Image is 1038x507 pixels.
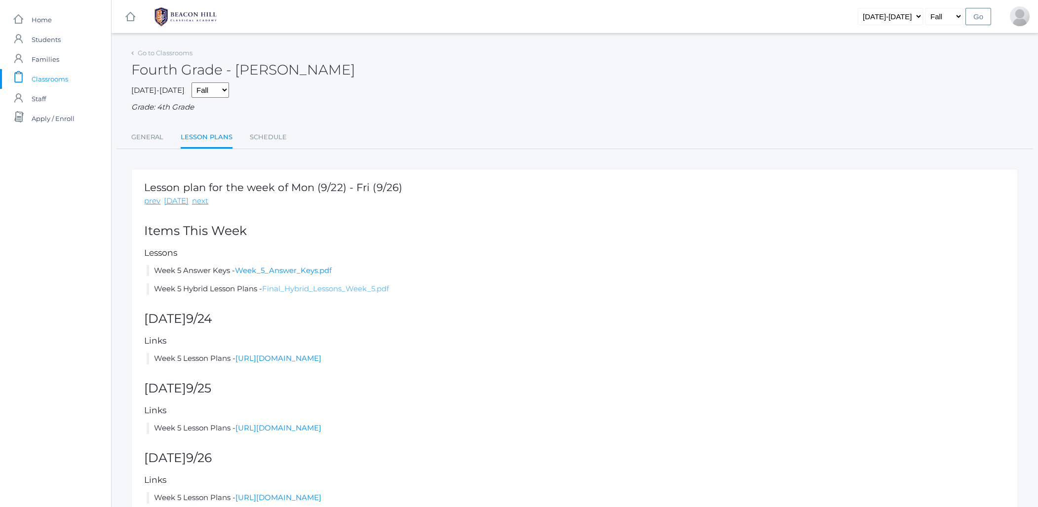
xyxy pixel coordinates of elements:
span: 9/26 [186,450,212,465]
h2: Items This Week [144,224,1005,238]
span: [DATE]-[DATE] [131,85,185,95]
a: [DATE] [164,195,189,207]
h2: [DATE] [144,312,1005,326]
a: [URL][DOMAIN_NAME] [235,353,321,363]
li: Week 5 Lesson Plans - [147,423,1005,434]
div: Grade: 4th Grade [131,102,1018,113]
h5: Links [144,406,1005,415]
a: [URL][DOMAIN_NAME] [235,423,321,432]
img: 1_BHCALogos-05.png [149,4,223,29]
span: Staff [32,89,46,109]
li: Week 5 Lesson Plans - [147,353,1005,364]
a: Schedule [250,127,287,147]
a: Week_5_Answer_Keys.pdf [235,266,332,275]
a: next [192,195,208,207]
li: Week 5 Lesson Plans - [147,492,1005,504]
span: Students [32,30,61,49]
a: [URL][DOMAIN_NAME] [235,493,321,502]
span: 9/24 [186,311,212,326]
h5: Lessons [144,248,1005,258]
span: Classrooms [32,69,68,89]
span: Families [32,49,59,69]
h2: [DATE] [144,451,1005,465]
input: Go [965,8,991,25]
a: Go to Classrooms [138,49,192,57]
span: 9/25 [186,381,211,395]
a: prev [144,195,160,207]
li: Week 5 Answer Keys - [147,265,1005,276]
div: Vivian Beaty [1010,6,1030,26]
h1: Lesson plan for the week of Mon (9/22) - Fri (9/26) [144,182,402,193]
h5: Links [144,336,1005,346]
span: Home [32,10,52,30]
h5: Links [144,475,1005,485]
a: Final_Hybrid_Lessons_Week_5.pdf [262,284,389,293]
li: Week 5 Hybrid Lesson Plans - [147,283,1005,295]
span: Apply / Enroll [32,109,75,128]
a: General [131,127,163,147]
h2: [DATE] [144,382,1005,395]
h2: Fourth Grade - [PERSON_NAME] [131,62,355,78]
a: Lesson Plans [181,127,232,149]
